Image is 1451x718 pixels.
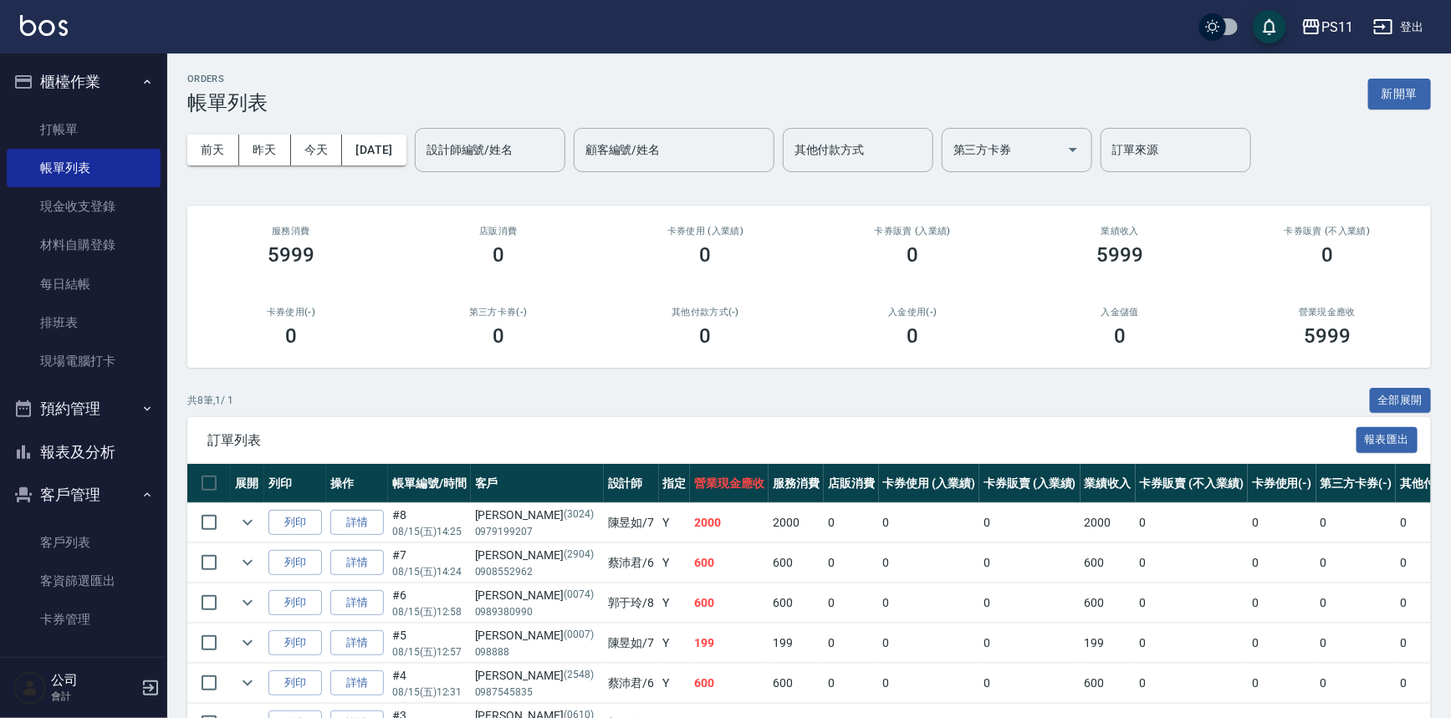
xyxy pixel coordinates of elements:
h3: 0 [493,324,504,348]
div: [PERSON_NAME] [475,667,600,685]
h2: 其他付款方式(-) [622,307,789,318]
td: 0 [1316,583,1397,623]
td: 0 [879,543,980,583]
td: 陳昱如 /7 [604,503,659,542]
td: 蔡沛君 /6 [604,664,659,703]
a: 卡券管理 [7,600,161,639]
button: 預約管理 [7,387,161,430]
button: expand row [235,630,260,655]
td: 0 [1248,664,1316,703]
button: 客戶管理 [7,473,161,517]
div: [PERSON_NAME] [475,547,600,564]
h3: 帳單列表 [187,91,268,115]
button: [DATE] [342,135,406,165]
td: 0 [1248,503,1316,542]
td: 0 [879,583,980,623]
th: 卡券販賣 (入業績) [979,464,1081,503]
h2: 店販消費 [415,226,582,237]
th: 卡券販賣 (不入業績) [1136,464,1248,503]
button: Open [1060,136,1086,163]
th: 列印 [264,464,326,503]
td: Y [659,503,691,542]
div: [PERSON_NAME] [475,627,600,644]
td: 0 [1316,503,1397,542]
div: PS11 [1321,17,1353,38]
td: 0 [1136,583,1248,623]
td: 600 [1081,583,1136,623]
td: 600 [769,543,824,583]
a: 詳情 [330,670,384,696]
a: 現場電腦打卡 [7,342,161,380]
button: 列印 [268,550,322,576]
button: 報表匯出 [1356,427,1418,453]
td: 0 [824,543,879,583]
button: 列印 [268,630,322,656]
td: Y [659,664,691,703]
td: 600 [690,543,769,583]
button: expand row [235,510,260,535]
p: 08/15 (五) 12:58 [392,604,467,619]
button: 列印 [268,510,322,536]
button: expand row [235,550,260,575]
button: 今天 [291,135,343,165]
h2: 卡券使用 (入業績) [622,226,789,237]
button: expand row [235,670,260,695]
p: 會計 [51,689,136,704]
td: 0 [1316,624,1397,663]
a: 每日結帳 [7,265,161,303]
a: 現金收支登錄 [7,187,161,226]
td: 0 [979,664,1081,703]
td: 0 [1316,664,1397,703]
h3: 0 [907,324,918,348]
td: 600 [769,664,824,703]
a: 新開單 [1368,85,1431,101]
td: 199 [690,624,769,663]
p: (0007) [564,627,594,644]
td: 0 [1136,543,1248,583]
td: 0 [979,624,1081,663]
p: 共 8 筆, 1 / 1 [187,393,233,408]
td: 陳昱如 /7 [604,624,659,663]
a: 詳情 [330,590,384,616]
th: 設計師 [604,464,659,503]
h3: 0 [1114,324,1126,348]
h3: 0 [907,243,918,267]
h3: 0 [285,324,297,348]
th: 展開 [231,464,264,503]
div: [PERSON_NAME] [475,587,600,604]
button: save [1253,10,1286,43]
p: (0074) [564,587,594,604]
td: 0 [979,543,1081,583]
button: 昨天 [239,135,291,165]
h2: 第三方卡券(-) [415,307,582,318]
div: [PERSON_NAME] [475,507,600,524]
td: 600 [769,583,824,623]
td: Y [659,543,691,583]
td: 199 [769,624,824,663]
td: 600 [690,664,769,703]
th: 帳單編號/時間 [388,464,471,503]
td: #4 [388,664,471,703]
td: 0 [1136,503,1248,542]
h2: 卡券販賣 (入業績) [829,226,996,237]
button: PS11 [1295,10,1360,44]
td: #8 [388,503,471,542]
td: 600 [1081,664,1136,703]
a: 客資篩選匯出 [7,562,161,600]
a: 客戶列表 [7,523,161,562]
button: 登出 [1367,12,1431,43]
img: Logo [20,15,68,36]
p: (3024) [564,507,594,524]
h2: 入金使用(-) [829,307,996,318]
td: 600 [690,583,769,623]
p: 08/15 (五) 14:24 [392,564,467,579]
th: 業績收入 [1081,464,1136,503]
p: 0989380990 [475,604,600,619]
button: 列印 [268,670,322,696]
p: (2904) [564,547,594,564]
a: 打帳單 [7,110,161,149]
h2: 營業現金應收 [1244,307,1411,318]
p: 08/15 (五) 12:31 [392,685,467,700]
p: 0908552962 [475,564,600,579]
button: 櫃檯作業 [7,60,161,104]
